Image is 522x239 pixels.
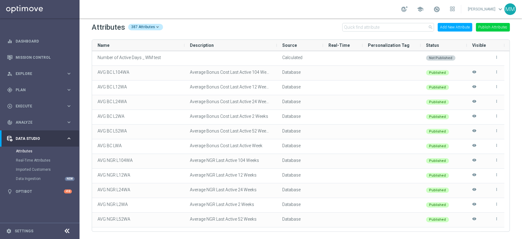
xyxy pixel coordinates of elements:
i: Hide attribute [472,70,476,80]
i: more_vert [494,143,499,148]
span: Average NGR Last Active 52 Weeks [190,217,257,222]
div: Execute [7,103,66,109]
span: Average NGR Last Active 104 Weeks [190,158,259,163]
span: Name [98,43,109,48]
span: AVG BC L24WA [98,99,127,104]
i: more_vert [494,217,499,221]
span: Status [426,43,439,48]
div: Dashboard [7,33,72,49]
span: AVG BC L12WA [98,84,127,89]
span: AVG BC L104WA [98,70,129,75]
button: track_changes Analyze keyboard_arrow_right [7,120,72,125]
div: Type [282,154,317,166]
div: Mission Control [7,49,72,65]
i: keyboard_arrow_right [66,136,72,141]
span: Database [282,143,301,148]
div: MM [504,3,516,15]
div: Plan [7,87,66,93]
a: Attributes [16,149,64,154]
div: Data Studio [7,136,66,141]
div: Type [282,95,317,108]
span: school [417,6,424,13]
span: AVG BC L2WA [98,114,124,119]
i: Hide attribute [472,158,476,168]
i: Hide attribute [472,217,476,227]
button: lightbulb Optibot +10 [7,189,72,194]
i: more_vert [494,202,499,206]
span: Database [282,202,301,207]
div: Optibot [7,183,72,200]
i: more_vert [494,99,499,103]
div: Published [426,188,449,193]
span: Number of Active Days _ WM test [98,55,161,60]
i: Hide attribute [472,187,476,197]
span: Average Bonus Cost Last Active 24 Weeks [190,99,271,104]
div: +10 [64,189,72,193]
span: AVG BC LWA [98,143,122,148]
i: more_vert [494,70,499,74]
i: Hide attribute [472,202,476,212]
i: keyboard_arrow_right [66,87,72,93]
div: Published [426,114,449,119]
div: Published [426,173,449,178]
span: AVG NGR L24WA [98,187,130,192]
i: equalizer [7,39,13,44]
i: more_vert [494,114,499,118]
button: person_search Explore keyboard_arrow_right [7,71,72,76]
span: Database [282,114,301,119]
button: play_circle_outline Execute keyboard_arrow_right [7,104,72,109]
i: Hide attribute [472,114,476,124]
div: Type [282,140,317,152]
div: Type [282,169,317,181]
div: Published [426,217,449,222]
span: Database [282,173,301,177]
button: Data Studio keyboard_arrow_right [7,136,72,141]
a: Data Ingestion [16,176,64,181]
button: Add New Attribute [438,23,472,32]
i: person_search [7,71,13,77]
i: track_changes [7,120,13,125]
span: Explore [16,72,66,76]
span: Data Studio [16,137,66,140]
i: Hide attribute [472,129,476,139]
span: Execute [16,104,66,108]
span: Database [282,70,301,75]
div: Type [282,184,317,196]
i: keyboard_arrow_right [66,71,72,77]
i: Hide attribute [472,143,476,153]
div: Explore [7,71,66,77]
button: gps_fixed Plan keyboard_arrow_right [7,88,72,92]
span: Average Bonus Cost Last Active 52 Weeks [190,129,271,133]
div: Published [426,99,449,105]
span: AVG NGR L2WA [98,202,128,207]
div: Not Published [426,55,455,61]
span: Real-Time [328,43,350,48]
span: AVG BC L52WA [98,129,127,133]
span: Database [282,99,301,104]
span: Database [282,129,301,133]
a: [PERSON_NAME]keyboard_arrow_down [467,5,504,14]
button: Mission Control [7,55,72,60]
span: Analyze [16,121,66,124]
div: Analyze [7,120,66,125]
div: Published [426,144,449,149]
a: Imported Customers [16,167,64,172]
i: Hide attribute [472,99,476,109]
input: Quick find attribute [342,23,434,32]
span: Database [282,187,301,192]
i: more_vert [494,173,499,177]
a: Dashboard [16,33,72,49]
span: Database [282,84,301,89]
span: AVG NGR L52WA [98,217,130,222]
span: Average NGR Last Active 12 Weeks [190,173,257,177]
i: more_vert [494,129,499,133]
div: Published [426,70,449,75]
a: Real-Time Attributes [16,158,64,163]
i: settings [6,228,12,234]
i: gps_fixed [7,87,13,93]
